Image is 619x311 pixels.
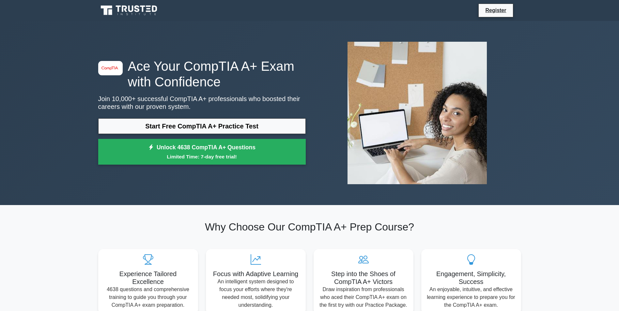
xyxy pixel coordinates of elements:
p: Join 10,000+ successful CompTIA A+ professionals who boosted their careers with our proven system. [98,95,306,111]
h5: Experience Tailored Excellence [103,270,193,286]
h5: Focus with Adaptive Learning [211,270,301,278]
p: An enjoyable, intuitive, and effective learning experience to prepare you for the CompTIA A+ exam. [426,286,516,309]
p: An intelligent system designed to focus your efforts where they're needed most, solidifying your ... [211,278,301,309]
small: Limited Time: 7-day free trial! [106,153,298,160]
p: Draw inspiration from professionals who aced their CompTIA A+ exam on the first try with our Prac... [319,286,408,309]
h5: Step into the Shoes of CompTIA A+ Victors [319,270,408,286]
h2: Why Choose Our CompTIA A+ Prep Course? [98,221,521,233]
p: 4638 questions and comprehensive training to guide you through your CompTIA A+ exam preparation. [103,286,193,309]
h5: Engagement, Simplicity, Success [426,270,516,286]
a: Start Free CompTIA A+ Practice Test [98,118,306,134]
a: Unlock 4638 CompTIA A+ QuestionsLimited Time: 7-day free trial! [98,139,306,165]
h1: Ace Your CompTIA A+ Exam with Confidence [98,58,306,90]
a: Register [481,6,510,14]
